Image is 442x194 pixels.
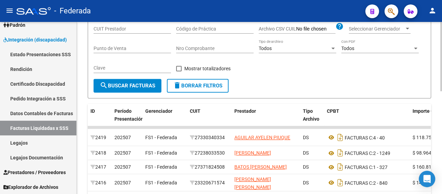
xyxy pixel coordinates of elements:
span: Prestadores / Proveedores [3,169,66,176]
span: Período Presentación [114,108,144,122]
div: 1 - 327 [327,161,407,172]
span: DS [303,150,309,156]
span: Todos [259,46,272,51]
i: Descargar documento [336,161,345,172]
span: FACTURAS C: [345,135,373,140]
mat-icon: delete [173,81,181,89]
datatable-header-cell: Gerenciador [143,104,187,134]
datatable-header-cell: CUIT [187,104,232,134]
span: FS1 - Federada [145,164,177,170]
i: Descargar documento [336,177,345,188]
datatable-header-cell: ID [88,104,112,134]
span: 202507 [114,150,131,156]
span: 202507 [114,164,131,170]
button: Borrar Filtros [167,79,229,93]
datatable-header-cell: Tipo Archivo [300,104,324,134]
span: FS1 - Federada [145,135,177,140]
span: Padrón [3,21,25,29]
span: AGUILAR AYELEN PIUQUE [234,135,290,140]
div: 2 - 840 [327,177,407,188]
span: Prestador [234,108,256,114]
span: FACTURAS C: [345,150,373,156]
i: Descargar documento [336,147,345,158]
span: CPBT [327,108,339,114]
datatable-header-cell: Prestador [232,104,300,134]
i: Descargar documento [336,132,345,143]
span: Seleccionar Gerenciador [349,26,404,32]
div: 2419 [90,134,109,142]
div: 27238033530 [190,149,229,157]
div: 27371824508 [190,163,229,171]
mat-icon: help [335,22,344,31]
input: Archivo CSV CUIL [296,26,335,32]
div: 2418 [90,149,109,157]
span: Buscar Facturas [100,83,155,89]
div: 2 - 1249 [327,147,407,158]
span: Borrar Filtros [173,83,222,89]
span: [PERSON_NAME] [PERSON_NAME] [234,177,271,190]
span: FS1 - Federada [145,150,177,156]
div: 23320671574 [190,179,229,187]
div: 4 - 40 [327,132,407,143]
span: DS [303,164,309,170]
span: FACTURAS C: [345,165,373,170]
span: $ 98.964,88 [413,150,438,156]
span: Integración (discapacidad) [3,36,67,44]
span: DS [303,135,309,140]
button: Buscar Facturas [94,79,161,93]
span: FS1 - Federada [145,180,177,185]
span: [PERSON_NAME] [234,150,271,156]
datatable-header-cell: Período Presentación [112,104,143,134]
span: - Federada [54,3,91,19]
span: DS [303,180,309,185]
mat-icon: person [428,7,437,15]
span: ID [90,108,95,114]
span: Archivo CSV CUIL [259,26,296,32]
span: 202507 [114,135,131,140]
div: 27330340334 [190,134,229,142]
span: Tipo Archivo [303,108,319,122]
mat-icon: menu [5,7,14,15]
span: Mostrar totalizadores [184,64,231,73]
span: BATOS [PERSON_NAME] [234,164,287,170]
span: Gerenciador [145,108,172,114]
div: 2416 [90,179,109,187]
span: $ 148.447,32 [413,180,441,185]
mat-icon: search [100,81,108,89]
div: Open Intercom Messenger [419,171,435,187]
span: $ 118.757,84 [413,135,441,140]
datatable-header-cell: CPBT [324,104,410,134]
div: 2417 [90,163,109,171]
span: Todos [341,46,354,51]
span: $ 160.817,93 [413,164,441,170]
span: FACTURAS C: [345,180,373,185]
span: Explorador de Archivos [3,183,58,191]
span: 202507 [114,180,131,185]
span: CUIT [190,108,200,114]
